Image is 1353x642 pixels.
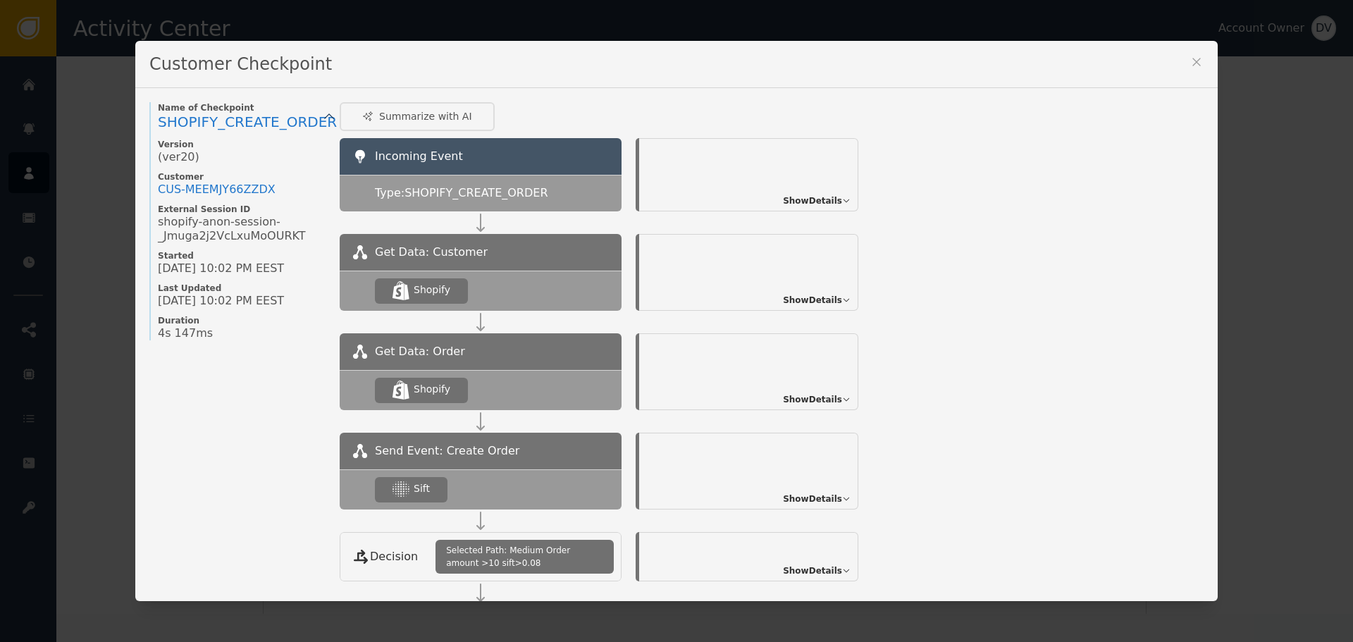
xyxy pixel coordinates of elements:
a: SHOPIFY_CREATE_ORDER [158,113,326,132]
span: Duration [158,315,326,326]
span: Show Details [783,393,842,406]
span: Show Details [783,493,842,505]
div: CUS- MEEMJY66ZZDX [158,183,276,197]
div: Shopify [414,283,450,297]
span: Incoming Event [375,149,463,163]
span: [DATE] 10:02 PM EEST [158,294,284,308]
span: Started [158,250,326,261]
span: Type: SHOPIFY_CREATE_ORDER [375,185,548,202]
span: SHOPIFY_CREATE_ORDER [158,113,337,130]
span: Send Event: Create Order [375,443,519,459]
span: Get Data: Order [375,343,465,360]
button: Summarize with AI [340,102,495,131]
span: (ver 20 ) [158,150,199,164]
span: Show Details [783,564,842,577]
span: Selected Path: Medium Order amount >10 sift>0.08 [446,544,603,569]
div: Shopify [414,382,450,397]
span: shopify-anon-session-_Jmuga2j2VcLxuMoOURKT [158,215,326,243]
span: Decision [370,548,418,565]
span: Show Details [783,294,842,307]
a: CUS-MEEMJY66ZZDX [158,183,276,197]
span: 4s 147ms [158,326,213,340]
div: Sift [414,481,430,496]
span: [DATE] 10:02 PM EEST [158,261,284,276]
div: Summarize with AI [362,109,472,124]
div: Customer Checkpoint [135,41,1218,88]
span: Show Details [783,195,842,207]
span: Version [158,139,326,150]
span: Last Updated [158,283,326,294]
span: External Session ID [158,204,326,215]
span: Name of Checkpoint [158,102,326,113]
span: Get Data: Customer [375,244,488,261]
span: Customer [158,171,326,183]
